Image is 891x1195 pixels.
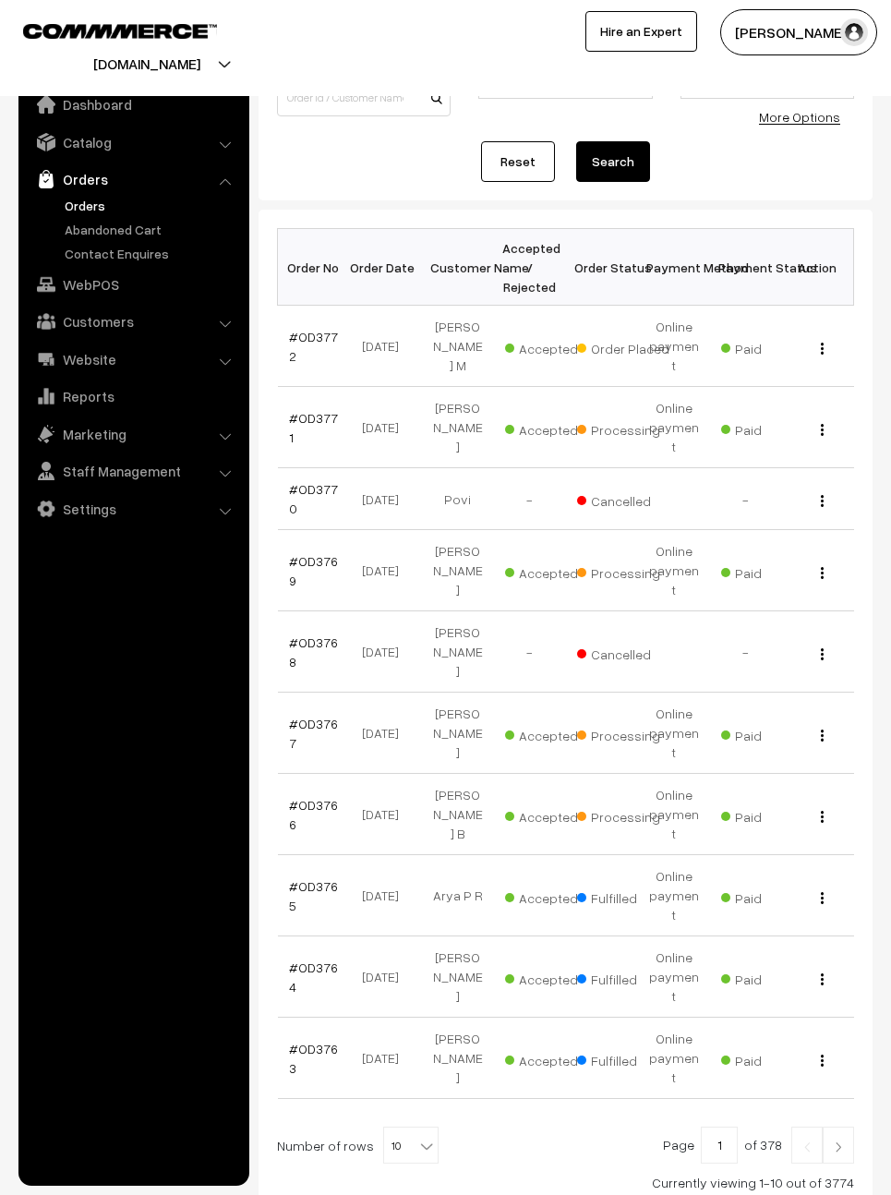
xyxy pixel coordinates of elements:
[350,387,422,468] td: [DATE]
[23,380,243,413] a: Reports
[350,229,422,306] th: Order Date
[289,797,338,832] a: #OD3766
[710,229,782,306] th: Payment Status
[721,721,813,745] span: Paid
[289,410,338,445] a: #OD3771
[505,803,597,827] span: Accepted
[638,306,710,387] td: Online payment
[710,611,782,693] td: -
[289,960,338,995] a: #OD3764
[23,417,243,451] a: Marketing
[638,387,710,468] td: Online payment
[29,41,265,87] button: [DOMAIN_NAME]
[350,855,422,936] td: [DATE]
[585,11,697,52] a: Hire an Expert
[577,559,669,583] span: Processing
[840,18,868,46] img: user
[422,229,494,306] th: Customer Name
[494,229,566,306] th: Accepted / Rejected
[663,1137,694,1153] span: Page
[721,803,813,827] span: Paid
[505,334,597,358] span: Accepted
[821,811,824,823] img: Menu
[821,648,824,660] img: Menu
[821,730,824,742] img: Menu
[422,774,494,855] td: [PERSON_NAME] B
[422,611,494,693] td: [PERSON_NAME]
[277,1136,374,1155] span: Number of rows
[638,229,710,306] th: Payment Method
[759,109,840,125] a: More Options
[710,468,782,530] td: -
[422,387,494,468] td: [PERSON_NAME]
[638,693,710,774] td: Online payment
[638,936,710,1018] td: Online payment
[289,329,338,364] a: #OD3772
[23,305,243,338] a: Customers
[350,611,422,693] td: [DATE]
[721,559,813,583] span: Paid
[830,1141,847,1153] img: Right
[577,965,669,989] span: Fulfilled
[821,973,824,985] img: Menu
[23,268,243,301] a: WebPOS
[720,9,877,55] button: [PERSON_NAME]
[505,884,597,908] span: Accepted
[577,416,669,440] span: Processing
[577,884,669,908] span: Fulfilled
[566,229,638,306] th: Order Status
[23,492,243,525] a: Settings
[350,693,422,774] td: [DATE]
[60,244,243,263] a: Contact Enquires
[350,774,422,855] td: [DATE]
[638,855,710,936] td: Online payment
[821,1055,824,1067] img: Menu
[494,468,566,530] td: -
[721,416,813,440] span: Paid
[577,1046,669,1070] span: Fulfilled
[577,803,669,827] span: Processing
[277,79,451,116] input: Order Id / Customer Name / Customer Email / Customer Phone
[278,229,350,306] th: Order No
[821,495,824,507] img: Menu
[422,693,494,774] td: [PERSON_NAME]
[60,196,243,215] a: Orders
[481,141,555,182] a: Reset
[577,721,669,745] span: Processing
[505,965,597,989] span: Accepted
[505,721,597,745] span: Accepted
[505,1046,597,1070] span: Accepted
[277,1173,854,1192] div: Currently viewing 1-10 out of 3774
[799,1141,815,1153] img: Left
[577,640,669,664] span: Cancelled
[289,481,338,516] a: #OD3770
[638,1018,710,1099] td: Online payment
[505,559,597,583] span: Accepted
[350,936,422,1018] td: [DATE]
[721,1046,813,1070] span: Paid
[821,567,824,579] img: Menu
[289,634,338,670] a: #OD3768
[23,18,185,41] a: COMMMERCE
[744,1137,782,1153] span: of 378
[721,334,813,358] span: Paid
[638,774,710,855] td: Online payment
[782,229,854,306] th: Action
[721,884,813,908] span: Paid
[350,468,422,530] td: [DATE]
[23,163,243,196] a: Orders
[289,716,338,751] a: #OD3767
[23,343,243,376] a: Website
[23,24,217,38] img: COMMMERCE
[576,141,650,182] button: Search
[350,1018,422,1099] td: [DATE]
[577,487,669,511] span: Cancelled
[577,334,669,358] span: Order Placed
[422,468,494,530] td: Povi
[422,936,494,1018] td: [PERSON_NAME]
[422,530,494,611] td: [PERSON_NAME]
[384,1128,438,1165] span: 10
[821,343,824,355] img: Menu
[422,855,494,936] td: Arya P R
[638,530,710,611] td: Online payment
